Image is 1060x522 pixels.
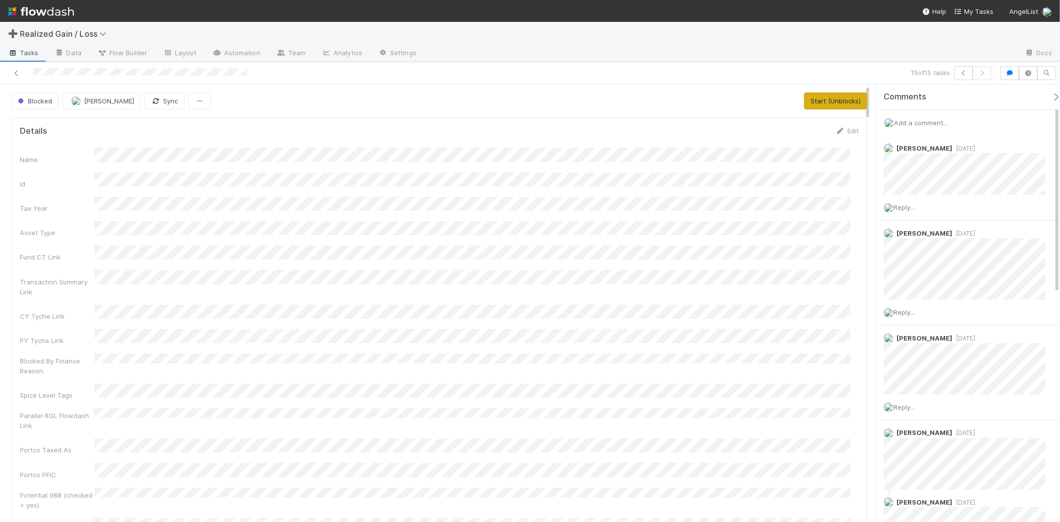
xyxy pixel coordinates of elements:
[1017,46,1060,62] a: Docs
[835,127,859,135] a: Edit
[63,92,141,109] button: [PERSON_NAME]
[897,498,952,506] span: [PERSON_NAME]
[20,228,94,238] div: Asset Type
[20,179,94,189] div: Id
[952,499,975,506] span: [DATE]
[894,119,948,127] span: Add a comment...
[952,145,975,152] span: [DATE]
[1009,7,1038,15] span: AngelList
[952,230,975,237] span: [DATE]
[894,308,915,316] span: Reply...
[8,48,39,58] span: Tasks
[20,411,94,431] div: Parallel RGL Flowdash Link
[204,46,268,62] a: Automation
[884,203,894,213] img: avatar_66854b90-094e-431f-b713-6ac88429a2b8.png
[884,308,894,318] img: avatar_66854b90-094e-431f-b713-6ac88429a2b8.png
[952,429,975,436] span: [DATE]
[155,46,204,62] a: Layout
[20,445,94,455] div: Portco Taxed As
[20,470,94,480] div: Portco PFIC
[8,29,18,38] span: ➕
[20,252,94,262] div: Fund CT Link
[954,6,993,16] a: My Tasks
[884,428,894,438] img: avatar_66854b90-094e-431f-b713-6ac88429a2b8.png
[897,334,952,342] span: [PERSON_NAME]
[894,203,915,211] span: Reply...
[268,46,314,62] a: Team
[8,3,74,20] img: logo-inverted-e16ddd16eac7371096b0.svg
[894,403,915,411] span: Reply...
[20,311,94,321] div: CY Tyche Link
[954,7,993,15] span: My Tasks
[20,277,94,297] div: Transaction Summary Link
[89,46,155,62] a: Flow Builder
[370,46,424,62] a: Settings
[20,356,94,376] div: Blocked By Finance Reason
[897,229,952,237] span: [PERSON_NAME]
[922,6,946,16] div: Help
[47,46,89,62] a: Data
[84,97,134,105] span: [PERSON_NAME]
[314,46,370,62] a: Analytics
[884,402,894,412] img: avatar_66854b90-094e-431f-b713-6ac88429a2b8.png
[884,497,894,507] img: avatar_66854b90-094e-431f-b713-6ac88429a2b8.png
[20,203,94,213] div: Tax Year
[804,92,867,109] button: Start (Unblocks)
[20,29,111,39] span: Realized Gain / Loss
[952,335,975,342] span: [DATE]
[71,96,81,106] img: avatar_66854b90-094e-431f-b713-6ac88429a2b8.png
[897,144,952,152] span: [PERSON_NAME]
[884,333,894,343] img: avatar_66854b90-094e-431f-b713-6ac88429a2b8.png
[20,490,94,510] div: Potential 988 (checked = yes)
[897,429,952,436] span: [PERSON_NAME]
[145,92,184,109] button: Sync
[911,68,950,78] span: 15 of 15 tasks
[20,155,94,165] div: Name
[97,48,147,58] span: Flow Builder
[884,228,894,238] img: avatar_04ed6c9e-3b93-401c-8c3a-8fad1b1fc72c.png
[884,92,926,102] span: Comments
[884,118,894,128] img: avatar_66854b90-094e-431f-b713-6ac88429a2b8.png
[1042,7,1052,17] img: avatar_66854b90-094e-431f-b713-6ac88429a2b8.png
[20,336,94,346] div: PY Tyche Link
[20,390,94,400] div: Spice Level Tags
[20,126,47,136] h5: Details
[884,143,894,153] img: avatar_66854b90-094e-431f-b713-6ac88429a2b8.png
